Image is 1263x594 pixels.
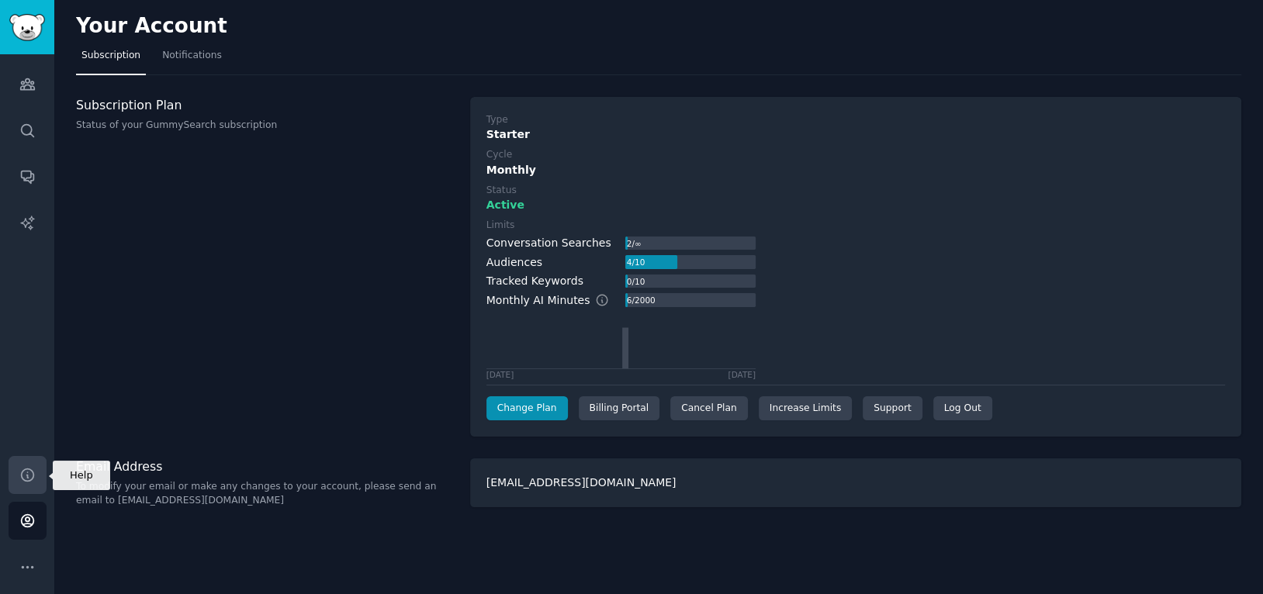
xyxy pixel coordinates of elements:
[625,275,646,288] div: 0 / 10
[486,219,515,233] div: Limits
[486,113,508,127] div: Type
[625,237,642,250] div: 2 / ∞
[670,396,747,421] div: Cancel Plan
[486,369,514,380] div: [DATE]
[162,49,222,63] span: Notifications
[486,396,568,421] a: Change Plan
[9,14,45,41] img: GummySearch logo
[486,254,542,271] div: Audiences
[76,14,227,39] h2: Your Account
[76,458,454,475] h3: Email Address
[486,184,517,198] div: Status
[76,119,454,133] p: Status of your GummySearch subscription
[486,126,1225,143] div: Starter
[486,273,583,289] div: Tracked Keywords
[76,480,454,507] p: To modify your email or make any changes to your account, please send an email to [EMAIL_ADDRESS]...
[625,293,656,307] div: 6 / 2000
[486,162,1225,178] div: Monthly
[933,396,992,421] div: Log Out
[76,43,146,75] a: Subscription
[81,49,140,63] span: Subscription
[486,292,625,309] div: Monthly AI Minutes
[157,43,227,75] a: Notifications
[486,235,611,251] div: Conversation Searches
[579,396,660,421] div: Billing Portal
[470,458,1241,507] div: [EMAIL_ADDRESS][DOMAIN_NAME]
[759,396,853,421] a: Increase Limits
[486,197,524,213] span: Active
[486,148,512,162] div: Cycle
[728,369,756,380] div: [DATE]
[625,255,646,269] div: 4 / 10
[76,97,454,113] h3: Subscription Plan
[863,396,922,421] a: Support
